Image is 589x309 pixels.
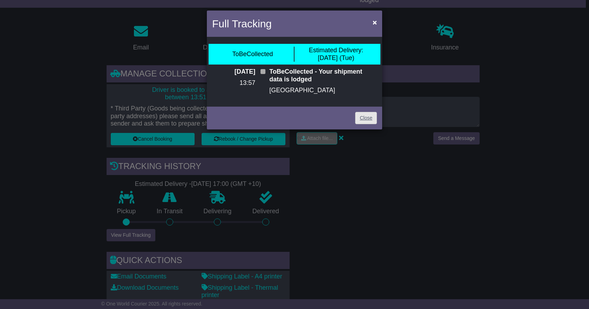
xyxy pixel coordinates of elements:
[232,51,273,58] div: ToBeCollected
[355,112,377,124] a: Close
[309,47,363,62] div: [DATE] (Tue)
[212,79,255,87] p: 13:57
[373,18,377,26] span: ×
[269,68,377,83] p: ToBeCollected - Your shipment data is lodged
[309,47,363,54] span: Estimated Delivery:
[212,16,272,32] h4: Full Tracking
[369,15,380,29] button: Close
[269,87,377,94] p: [GEOGRAPHIC_DATA]
[212,68,255,76] p: [DATE]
